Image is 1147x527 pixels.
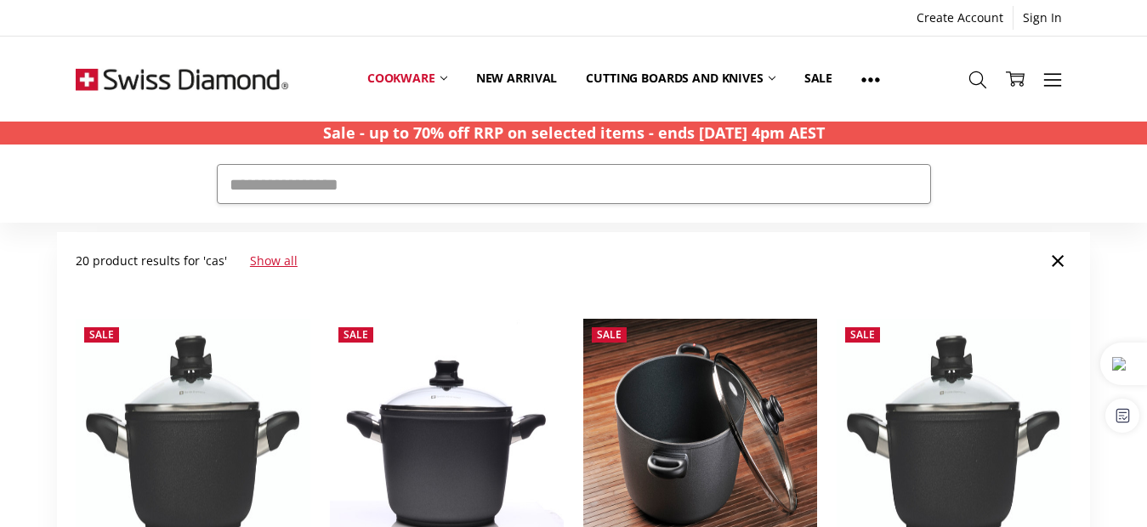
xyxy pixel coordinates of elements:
[1044,246,1071,274] a: Close
[790,41,847,116] a: Sale
[89,327,114,342] span: Sale
[76,37,288,122] img: Free Shipping On Every Order
[907,6,1013,30] a: Create Account
[597,327,622,342] span: Sale
[571,41,790,116] a: Cutting boards and knives
[1014,6,1071,30] a: Sign In
[353,41,462,116] a: Cookware
[323,122,825,143] strong: Sale - up to 70% off RRP on selected items - ends [DATE] 4pm AEST
[847,41,894,117] a: Show All
[462,41,571,116] a: New arrival
[1050,241,1065,278] span: ×
[76,252,227,269] span: 20 product results for 'cas'
[250,252,298,269] a: Show all
[344,327,368,342] span: Sale
[850,327,875,342] span: Sale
